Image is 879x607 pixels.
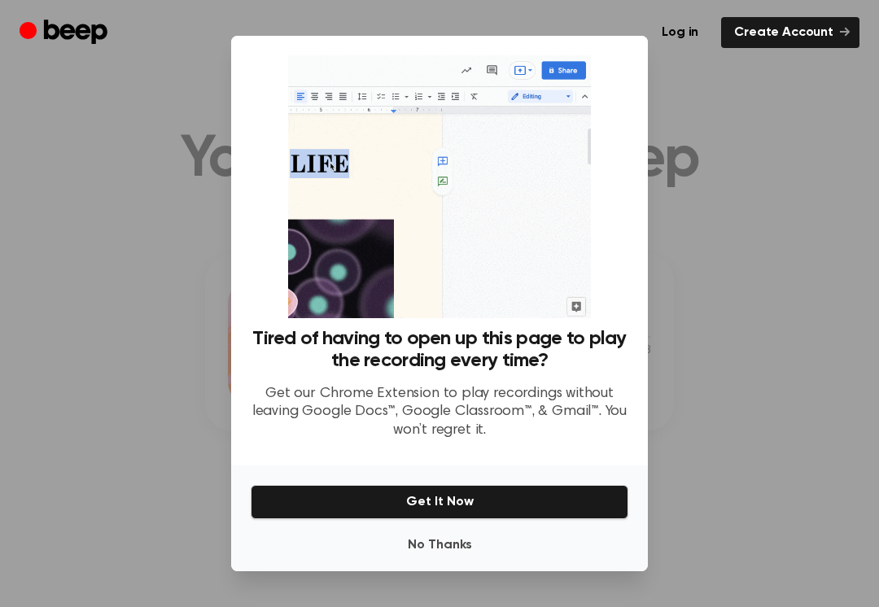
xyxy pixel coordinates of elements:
[251,485,628,519] button: Get It Now
[251,385,628,440] p: Get our Chrome Extension to play recordings without leaving Google Docs™, Google Classroom™, & Gm...
[251,328,628,372] h3: Tired of having to open up this page to play the recording every time?
[649,17,711,48] a: Log in
[20,17,112,49] a: Beep
[288,55,590,318] img: Beep extension in action
[251,529,628,561] button: No Thanks
[721,17,859,48] a: Create Account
